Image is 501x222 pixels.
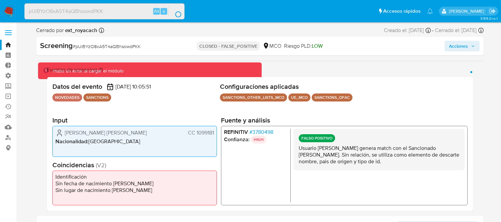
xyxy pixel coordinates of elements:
b: Screening [40,40,73,51]
span: Accesos rápidos [383,8,421,15]
input: Buscar usuario o caso... [25,7,184,16]
span: Acciones [449,41,468,51]
span: # pUiBYzO8xA5T4aQBhsowdPKK [73,43,141,50]
span: Alt [154,8,159,14]
div: Creado el: [DATE] [384,27,431,34]
span: Cerrado por [36,27,97,34]
a: Salir [489,8,496,15]
span: - [432,27,434,34]
p: zoe.breuer@mercadolibre.com [449,8,487,14]
b: ext_royacach [64,26,97,34]
p: CLOSED - FALSE_POSITIVE [197,41,260,51]
span: Riesgo PLD: [284,42,323,50]
button: Acciones [445,41,480,51]
div: Cerrado el: [DATE] [435,27,484,34]
div: MCO [263,42,281,50]
button: search-icon [168,7,182,16]
a: Notificaciones [427,8,433,14]
span: s [163,8,165,14]
span: LOW [312,42,323,50]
